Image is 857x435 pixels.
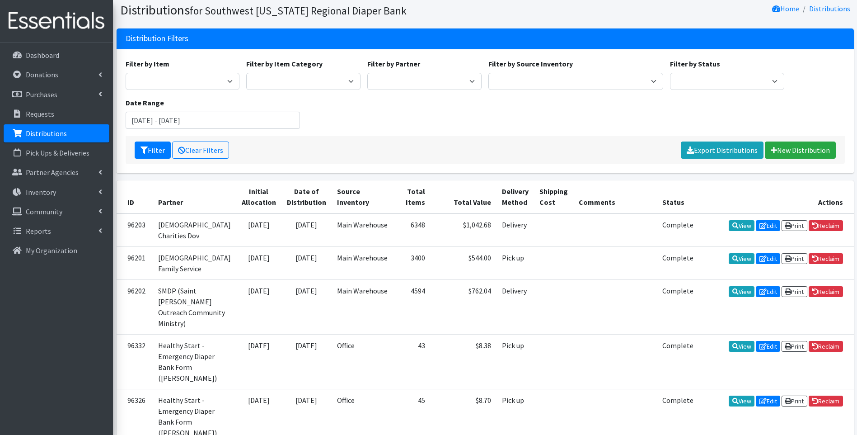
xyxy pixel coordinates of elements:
p: Donations [26,70,58,79]
td: $762.04 [431,279,496,334]
td: Main Warehouse [332,279,396,334]
a: Edit [756,396,780,407]
a: Purchases [4,85,109,104]
a: Print [782,286,807,297]
p: Reports [26,227,51,236]
th: Initial Allocation [236,180,281,213]
label: Filter by Status [670,58,720,69]
td: Delivery [496,279,534,334]
a: Inventory [4,183,109,201]
td: Main Warehouse [332,246,396,279]
th: Date of Distribution [281,180,332,213]
a: Print [782,341,807,352]
label: Filter by Item [126,58,169,69]
input: January 1, 2011 - December 31, 2011 [126,112,300,129]
small: for Southwest [US_STATE] Regional Diaper Bank [190,4,407,17]
a: View [729,220,754,231]
td: $1,042.68 [431,213,496,247]
a: Partner Agencies [4,163,109,181]
a: Dashboard [4,46,109,64]
td: [DATE] [281,213,332,247]
th: Comments [573,180,657,213]
label: Date Range [126,97,164,108]
a: Pick Ups & Deliveries [4,144,109,162]
td: [DEMOGRAPHIC_DATA] Charities Dov [153,213,236,247]
th: Total Value [431,180,496,213]
td: [DEMOGRAPHIC_DATA] Family Service [153,246,236,279]
p: My Organization [26,246,77,255]
p: Purchases [26,90,57,99]
th: Source Inventory [332,180,396,213]
th: Shipping Cost [534,180,573,213]
a: Print [782,220,807,231]
a: Edit [756,286,780,297]
p: Distributions [26,129,67,138]
th: Partner [153,180,236,213]
td: 96203 [117,213,153,247]
a: Export Distributions [681,142,763,159]
a: Clear Filters [172,142,229,159]
a: Donations [4,66,109,84]
button: Filter [135,142,171,159]
a: View [729,396,754,407]
a: Edit [756,253,780,264]
p: Requests [26,109,54,118]
a: Print [782,396,807,407]
h1: Distributions [120,2,482,18]
p: Pick Ups & Deliveries [26,148,89,157]
td: Complete [657,334,699,389]
td: [DATE] [281,246,332,279]
img: HumanEssentials [4,6,109,36]
a: View [729,341,754,352]
label: Filter by Partner [367,58,420,69]
td: [DATE] [281,279,332,334]
td: SMDP (Saint [PERSON_NAME] Outreach Community Ministry) [153,279,236,334]
td: Main Warehouse [332,213,396,247]
th: Delivery Method [496,180,534,213]
a: View [729,253,754,264]
th: ID [117,180,153,213]
label: Filter by Source Inventory [488,58,573,69]
a: Community [4,203,109,221]
td: 4594 [396,279,431,334]
p: Inventory [26,188,56,197]
td: 96332 [117,334,153,389]
td: [DATE] [236,279,281,334]
td: [DATE] [281,334,332,389]
td: 96202 [117,279,153,334]
td: $8.38 [431,334,496,389]
td: Pick up [496,246,534,279]
td: Healthy Start - Emergency Diaper Bank Form ([PERSON_NAME]) [153,334,236,389]
a: Reports [4,222,109,240]
th: Total Items [396,180,431,213]
a: Distributions [809,4,850,13]
a: New Distribution [765,142,836,159]
p: Partner Agencies [26,168,79,177]
a: Edit [756,220,780,231]
td: $544.00 [431,246,496,279]
p: Dashboard [26,51,59,60]
a: Distributions [4,124,109,142]
td: 3400 [396,246,431,279]
td: 96201 [117,246,153,279]
a: Home [772,4,799,13]
h3: Distribution Filters [126,34,188,43]
th: Actions [699,180,854,213]
td: Complete [657,279,699,334]
a: Reclaim [809,220,843,231]
label: Filter by Item Category [246,58,323,69]
a: Reclaim [809,286,843,297]
a: Reclaim [809,253,843,264]
a: Reclaim [809,396,843,407]
a: Requests [4,105,109,123]
td: 6348 [396,213,431,247]
td: Complete [657,213,699,247]
td: Delivery [496,213,534,247]
td: Pick up [496,334,534,389]
a: Edit [756,341,780,352]
td: [DATE] [236,213,281,247]
a: My Organization [4,241,109,260]
a: Print [782,253,807,264]
td: 43 [396,334,431,389]
td: Office [332,334,396,389]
